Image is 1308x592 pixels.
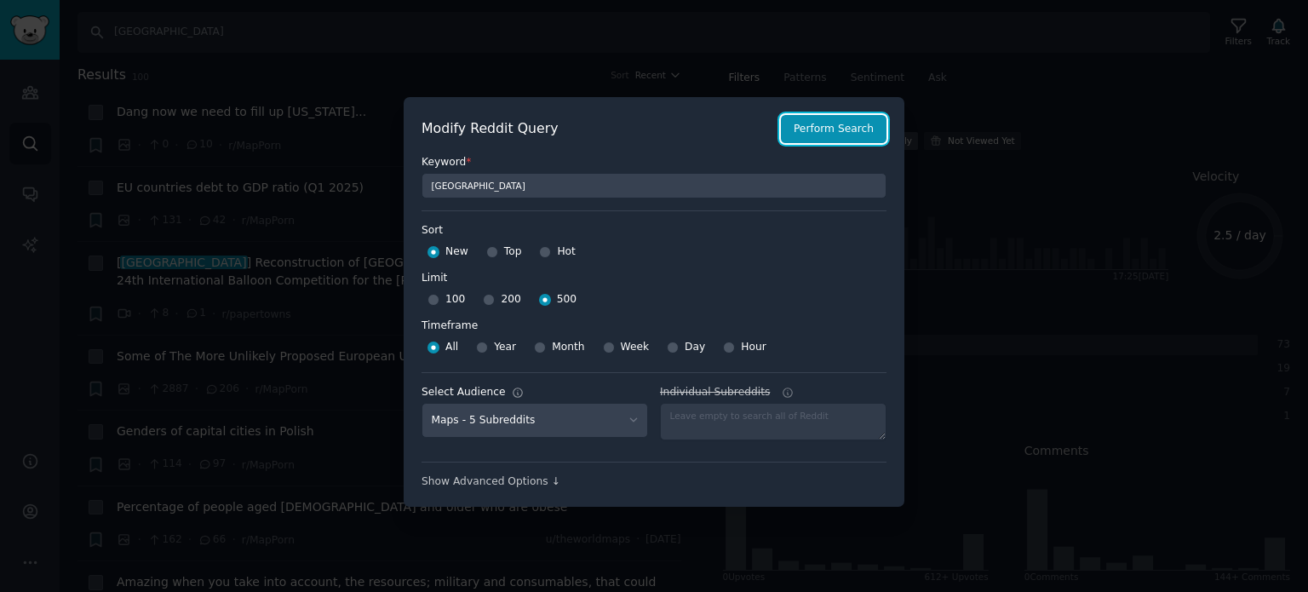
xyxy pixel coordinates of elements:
span: 500 [557,292,577,307]
span: All [445,340,458,355]
div: Select Audience [422,385,506,400]
label: Timeframe [422,313,886,334]
label: Sort [422,223,886,239]
span: Hot [557,244,576,260]
button: Perform Search [781,115,886,144]
span: Month [552,340,584,355]
span: Year [494,340,516,355]
span: Day [685,340,705,355]
label: Keyword [422,155,886,170]
span: 200 [501,292,520,307]
input: Keyword to search on Reddit [422,173,886,198]
div: Show Advanced Options ↓ [422,474,886,490]
span: Top [504,244,522,260]
span: 100 [445,292,465,307]
h2: Modify Reddit Query [422,118,772,140]
span: Week [621,340,650,355]
div: Limit [422,271,447,286]
label: Individual Subreddits [660,385,886,400]
span: Hour [741,340,766,355]
span: New [445,244,468,260]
